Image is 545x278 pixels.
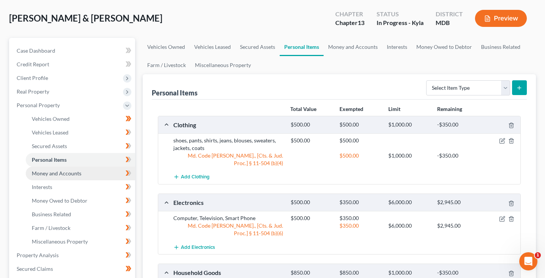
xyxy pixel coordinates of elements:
[385,152,433,159] div: $1,000.00
[32,170,81,176] span: Money and Accounts
[26,235,135,248] a: Miscellaneous Property
[26,167,135,180] a: Money and Accounts
[17,252,59,258] span: Property Analysis
[287,214,336,222] div: $500.00
[336,199,385,206] div: $350.00
[287,199,336,206] div: $500.00
[436,19,463,27] div: MDB
[377,10,424,19] div: Status
[170,137,287,152] div: shoes, pants, shirts, jeans, blouses, sweaters, jackets, coats
[11,58,135,71] a: Credit Report
[476,38,525,56] a: Business Related
[336,214,385,222] div: $350.00
[433,199,482,206] div: $2,945.00
[17,75,48,81] span: Client Profile
[32,116,70,122] span: Vehicles Owned
[170,198,287,206] div: Electronics
[26,194,135,208] a: Money Owed to Debtor
[26,153,135,167] a: Personal Items
[336,137,385,144] div: $500.00
[433,121,482,128] div: -$350.00
[143,38,190,56] a: Vehicles Owned
[535,252,541,258] span: 1
[385,121,433,128] div: $1,000.00
[433,222,482,230] div: $2,945.00
[437,106,462,112] strong: Remaining
[173,240,215,254] button: Add Electronics
[152,88,198,97] div: Personal Items
[17,88,49,95] span: Real Property
[335,10,364,19] div: Chapter
[26,112,135,126] a: Vehicles Owned
[235,38,280,56] a: Secured Assets
[385,199,433,206] div: $6,000.00
[9,12,162,23] span: [PERSON_NAME] & [PERSON_NAME]
[170,152,287,167] div: Md. Code [PERSON_NAME]., [Cts. & Jud. Proc.] § 11-504 (b)(4)
[385,269,433,276] div: $1,000.00
[170,222,287,237] div: Md. Code [PERSON_NAME]., [Cts. & Jud. Proc.] § 11-504 (b)(6)
[385,222,433,230] div: $6,000.00
[170,214,287,222] div: Computer, Television, Smart Phone
[287,269,336,276] div: $850.00
[475,10,527,27] button: Preview
[11,44,135,58] a: Case Dashboard
[280,38,324,56] a: Personal Items
[190,56,255,74] a: Miscellaneous Property
[32,156,67,163] span: Personal Items
[412,38,476,56] a: Money Owed to Debtor
[433,269,482,276] div: -$350.00
[26,180,135,194] a: Interests
[32,184,52,190] span: Interests
[324,38,382,56] a: Money and Accounts
[32,211,71,217] span: Business Related
[17,61,49,67] span: Credit Report
[17,102,60,108] span: Personal Property
[181,174,210,180] span: Add Clothing
[436,10,463,19] div: District
[26,126,135,139] a: Vehicles Leased
[26,221,135,235] a: Farm / Livestock
[32,129,69,136] span: Vehicles Leased
[32,143,67,149] span: Secured Assets
[388,106,400,112] strong: Limit
[11,262,135,276] a: Secured Claims
[143,56,190,74] a: Farm / Livestock
[181,244,215,250] span: Add Electronics
[336,121,385,128] div: $500.00
[336,222,385,230] div: $350.00
[335,19,364,27] div: Chapter
[336,269,385,276] div: $850.00
[339,106,363,112] strong: Exempted
[26,139,135,153] a: Secured Assets
[32,197,87,204] span: Money Owed to Debtor
[17,266,53,272] span: Secured Claims
[17,47,55,54] span: Case Dashboard
[290,106,316,112] strong: Total Value
[336,152,385,159] div: $500.00
[32,238,88,245] span: Miscellaneous Property
[287,121,336,128] div: $500.00
[32,225,70,231] span: Farm / Livestock
[190,38,235,56] a: Vehicles Leased
[382,38,412,56] a: Interests
[170,269,287,276] div: Household Goods
[519,252,537,270] iframe: Intercom live chat
[433,152,482,159] div: -$350.00
[173,170,210,184] button: Add Clothing
[287,137,336,144] div: $500.00
[11,248,135,262] a: Property Analysis
[358,19,364,26] span: 13
[26,208,135,221] a: Business Related
[377,19,424,27] div: In Progress - Kyla
[170,121,287,129] div: Clothing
